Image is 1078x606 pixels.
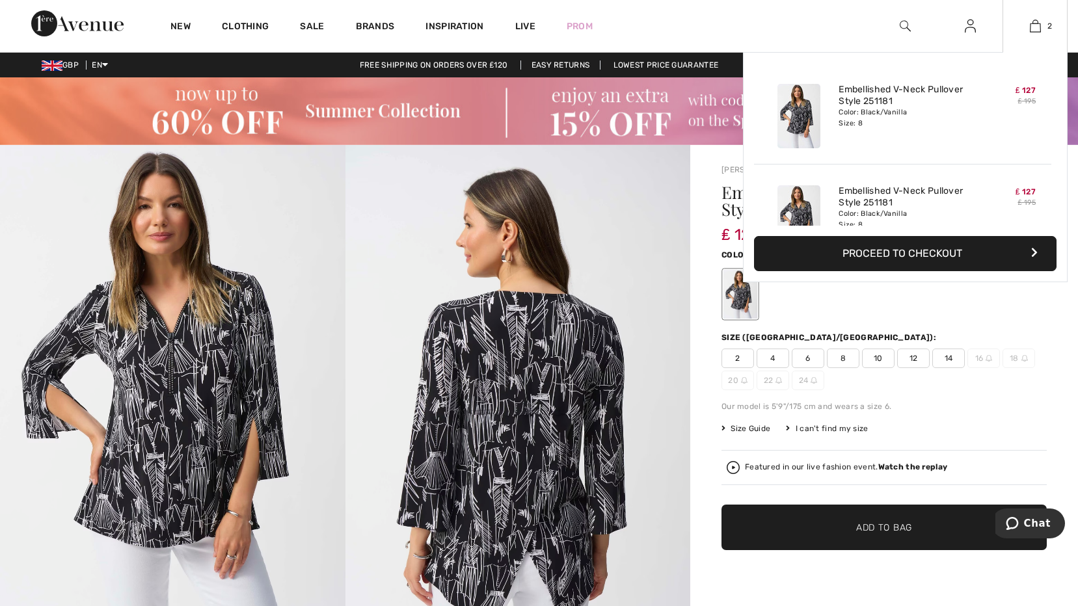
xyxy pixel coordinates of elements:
iframe: Opens a widget where you can chat to one of our agents [995,508,1065,541]
span: 2 [721,349,754,368]
img: ring-m.svg [1021,355,1028,362]
span: 24 [792,371,824,390]
img: ring-m.svg [775,377,782,384]
img: UK Pound [42,60,62,71]
span: 14 [932,349,965,368]
button: Add to Bag [721,505,1047,550]
img: My Info [965,18,976,34]
a: 2 [1003,18,1067,34]
a: Free shipping on orders over ₤120 [349,60,519,70]
div: Our model is 5'9"/175 cm and wears a size 6. [721,401,1047,412]
img: ring-m.svg [741,377,748,384]
img: Embellished V-Neck Pullover Style 251181 [777,185,820,250]
span: Inspiration [425,21,483,34]
h1: Embellished V-neck Pullover Style 251181 [721,184,993,218]
div: Size ([GEOGRAPHIC_DATA]/[GEOGRAPHIC_DATA]): [721,332,939,343]
a: Embellished V-Neck Pullover Style 251181 [839,185,967,209]
span: 18 [1003,349,1035,368]
span: 12 [897,349,930,368]
s: ₤ 195 [1017,97,1036,105]
span: 20 [721,371,754,390]
a: New [170,21,191,34]
img: 1ère Avenue [31,10,124,36]
span: 6 [792,349,824,368]
span: GBP [42,60,84,70]
a: [PERSON_NAME] [721,165,787,174]
a: Embellished V-Neck Pullover Style 251181 [839,84,967,107]
img: My Bag [1030,18,1041,34]
a: Easy Returns [520,60,601,70]
span: Size Guide [721,423,770,434]
div: Featured in our live fashion event. [745,463,947,471]
s: ₤ 195 [1017,198,1036,207]
a: Brands [356,21,395,34]
span: ₤ 127 [1016,187,1036,196]
span: Color: [721,250,752,259]
img: ring-m.svg [811,377,817,384]
div: I can't find my size [786,423,868,434]
img: Embellished V-Neck Pullover Style 251181 [777,84,820,148]
span: Add to Bag [856,520,912,534]
span: 8 [827,349,859,368]
a: Lowest Price Guarantee [603,60,729,70]
img: Watch the replay [727,461,740,474]
span: EN [92,60,108,70]
button: Proceed to Checkout [754,236,1057,271]
div: Black/Vanilla [723,270,757,319]
div: Color: Black/Vanilla Size: 8 [839,209,967,230]
span: 16 [967,349,1000,368]
span: ₤ 127 [721,213,759,244]
a: Sign In [954,18,986,34]
img: ring-m.svg [986,355,992,362]
strong: Watch the replay [878,462,948,471]
img: search the website [900,18,911,34]
div: Color: Black/Vanilla Size: 8 [839,107,967,128]
a: Live [515,20,535,33]
span: 4 [757,349,789,368]
a: Clothing [222,21,269,34]
a: Prom [567,20,593,33]
span: 22 [757,371,789,390]
span: ₤ 127 [1016,86,1036,95]
span: 10 [862,349,895,368]
span: 2 [1047,20,1052,32]
a: Sale [300,21,324,34]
